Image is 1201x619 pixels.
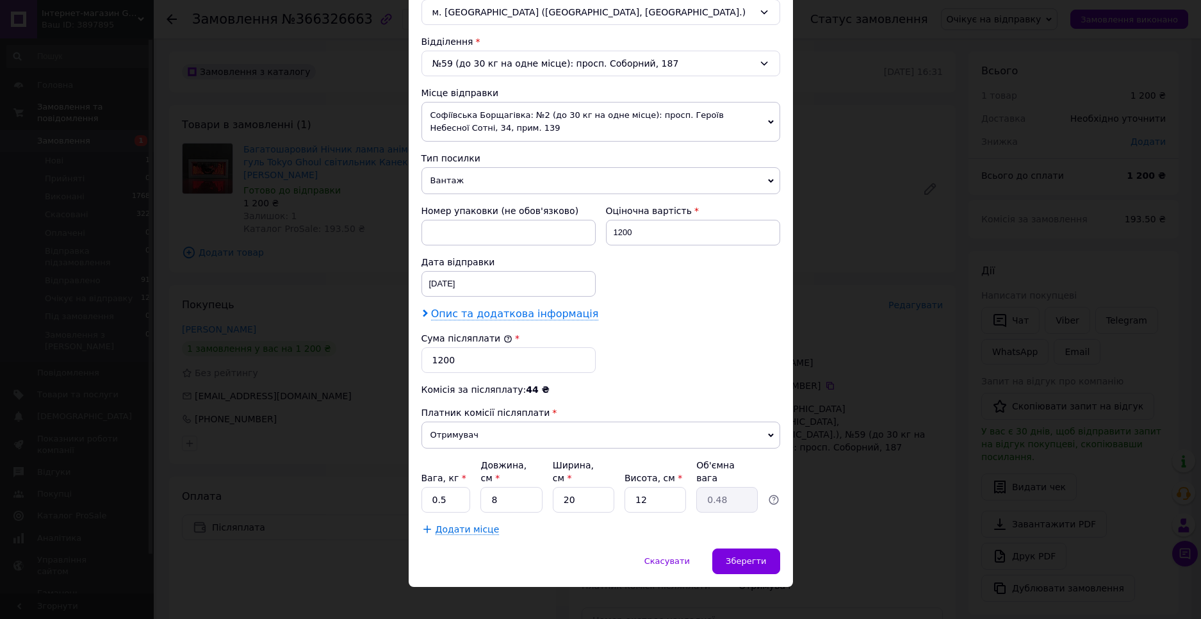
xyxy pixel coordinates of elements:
div: Номер упаковки (не обов'язково) [421,204,596,217]
span: Додати місце [436,524,500,535]
span: Вантаж [421,167,780,194]
span: Місце відправки [421,88,499,98]
div: Дата відправки [421,256,596,268]
label: Ширина, см [553,460,594,483]
span: Отримувач [421,422,780,449]
span: Скасувати [644,556,690,566]
span: 44 ₴ [526,384,549,395]
span: Софіївська Борщагівка: №2 (до 30 кг на одне місце): просп. Героїв Небесної Сотні, 34, прим. 139 [421,102,780,142]
span: Тип посилки [421,153,480,163]
label: Висота, см [625,473,682,483]
div: Оціночна вартість [606,204,780,217]
div: Комісія за післяплату: [421,383,780,396]
div: Об'ємна вага [696,459,758,484]
label: Довжина, см [480,460,527,483]
label: Сума післяплати [421,333,512,343]
span: Опис та додаткова інформація [431,308,599,320]
label: Вага, кг [421,473,466,483]
span: Платник комісії післяплати [421,408,550,418]
span: Зберегти [726,556,766,566]
div: №59 (до 30 кг на одне місце): просп. Соборний, 187 [421,51,780,76]
div: Відділення [421,35,780,48]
